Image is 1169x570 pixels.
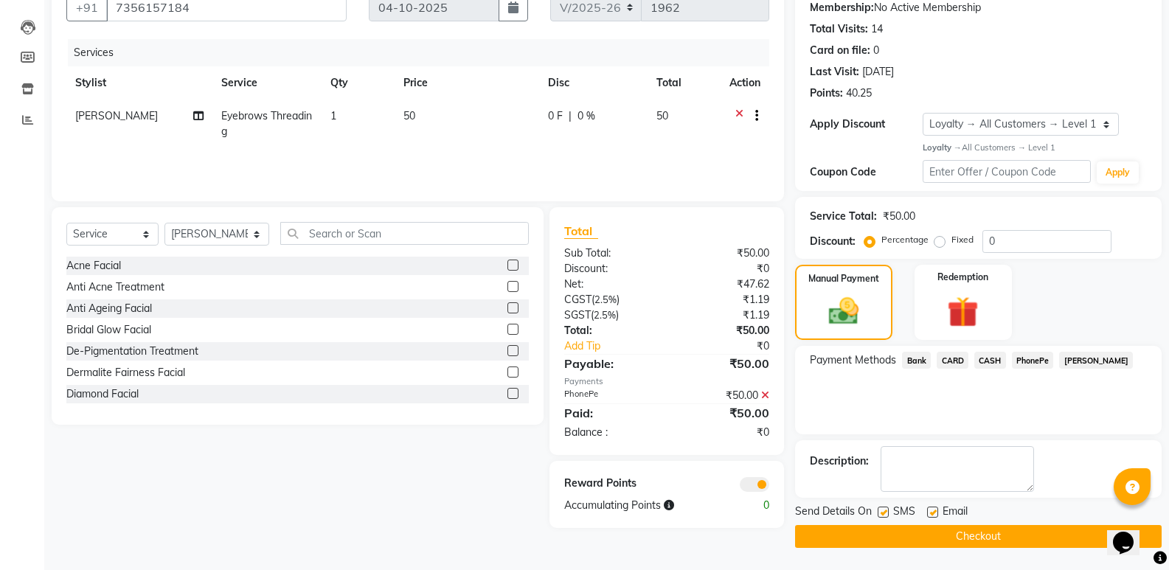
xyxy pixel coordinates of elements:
[66,344,198,359] div: De-Pigmentation Treatment
[66,279,164,295] div: Anti Acne Treatment
[564,293,592,306] span: CGST
[667,388,780,403] div: ₹50.00
[923,142,1147,154] div: All Customers → Level 1
[923,142,962,153] strong: Loyalty →
[553,338,686,354] a: Add Tip
[1012,352,1054,369] span: PhonePe
[974,352,1006,369] span: CASH
[937,352,968,369] span: CARD
[893,504,915,522] span: SMS
[937,271,988,284] label: Redemption
[810,352,896,368] span: Payment Methods
[881,233,929,246] label: Percentage
[553,307,667,323] div: ( )
[810,43,870,58] div: Card on file:
[553,246,667,261] div: Sub Total:
[553,404,667,422] div: Paid:
[721,66,769,100] th: Action
[871,21,883,37] div: 14
[403,109,415,122] span: 50
[667,425,780,440] div: ₹0
[577,108,595,124] span: 0 %
[667,307,780,323] div: ₹1.19
[810,21,868,37] div: Total Visits:
[553,425,667,440] div: Balance :
[902,352,931,369] span: Bank
[594,309,616,321] span: 2.5%
[648,66,721,100] th: Total
[667,355,780,372] div: ₹50.00
[795,525,1162,548] button: Checkout
[553,323,667,338] div: Total:
[280,222,529,245] input: Search or Scan
[810,209,877,224] div: Service Total:
[564,223,598,239] span: Total
[810,234,856,249] div: Discount:
[1059,352,1133,369] span: [PERSON_NAME]
[1097,161,1139,184] button: Apply
[553,292,667,307] div: ( )
[548,108,563,124] span: 0 F
[808,272,879,285] label: Manual Payment
[322,66,395,100] th: Qty
[686,338,780,354] div: ₹0
[873,43,879,58] div: 0
[553,498,724,513] div: Accumulating Points
[221,109,312,138] span: Eyebrows Threading
[656,109,668,122] span: 50
[553,476,667,492] div: Reward Points
[810,453,869,469] div: Description:
[66,301,152,316] div: Anti Ageing Facial
[553,355,667,372] div: Payable:
[75,109,158,122] span: [PERSON_NAME]
[667,323,780,338] div: ₹50.00
[1107,511,1154,555] iframe: chat widget
[564,308,591,322] span: SGST
[810,86,843,101] div: Points:
[667,404,780,422] div: ₹50.00
[819,294,868,329] img: _cash.svg
[68,39,780,66] div: Services
[66,258,121,274] div: Acne Facial
[943,504,968,522] span: Email
[667,292,780,307] div: ₹1.19
[564,375,769,388] div: Payments
[667,246,780,261] div: ₹50.00
[66,66,212,100] th: Stylist
[539,66,648,100] th: Disc
[212,66,322,100] th: Service
[66,322,151,338] div: Bridal Glow Facial
[937,293,988,332] img: _gift.svg
[553,277,667,292] div: Net:
[330,109,336,122] span: 1
[553,261,667,277] div: Discount:
[795,504,872,522] span: Send Details On
[846,86,872,101] div: 40.25
[810,117,922,132] div: Apply Discount
[667,277,780,292] div: ₹47.62
[810,164,922,180] div: Coupon Code
[667,261,780,277] div: ₹0
[569,108,572,124] span: |
[724,498,780,513] div: 0
[810,64,859,80] div: Last Visit:
[553,388,667,403] div: PhonePe
[66,386,139,402] div: Diamond Facial
[395,66,539,100] th: Price
[862,64,894,80] div: [DATE]
[951,233,974,246] label: Fixed
[883,209,915,224] div: ₹50.00
[594,293,617,305] span: 2.5%
[66,365,185,380] div: Dermalite Fairness Facial
[923,160,1091,183] input: Enter Offer / Coupon Code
